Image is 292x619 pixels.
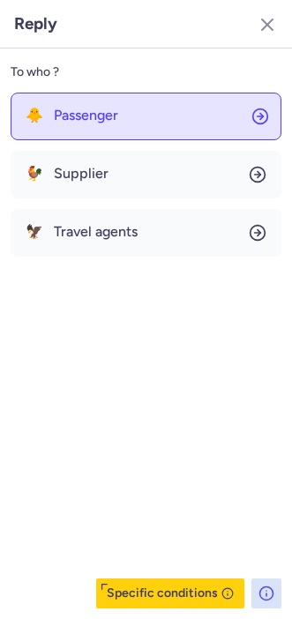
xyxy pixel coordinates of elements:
button: 🦅Travel agents [11,209,281,257]
button: 🐓Supplier [11,151,281,198]
h3: Reply [14,14,57,34]
span: Supplier [54,166,109,182]
span: 🐥 [26,108,43,123]
span: To who ? [11,59,59,86]
button: Specific conditions [96,578,244,608]
button: 🐥Passenger [11,93,281,140]
span: Travel agents [54,224,138,240]
span: Passenger [54,108,118,123]
span: 🦅 [26,224,43,240]
span: 🐓 [26,166,43,182]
